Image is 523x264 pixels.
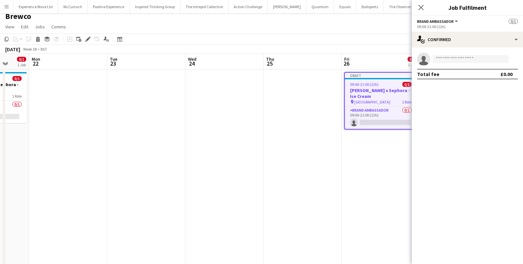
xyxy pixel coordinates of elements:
span: Edit [21,24,28,30]
div: 1 Job [17,62,26,67]
div: £0.00 [500,71,513,77]
span: 0/1 [17,57,26,62]
button: Equals [334,0,356,13]
app-job-card: Draft09:00-21:00 (12h)0/1[PERSON_NAME] x Sephora - Ice Cream [GEOGRAPHIC_DATA]1 RoleBrand Ambassa... [344,72,417,130]
span: Mon [32,56,40,62]
a: Edit [18,23,31,31]
span: 22 [31,60,40,67]
span: Tue [110,56,117,62]
button: The Intrepid Collective [180,0,228,13]
span: Jobs [35,24,45,30]
button: McCurrach [58,0,88,13]
span: 0/1 [12,76,22,81]
div: Confirmed [412,32,523,47]
button: [PERSON_NAME] [268,0,306,13]
div: Total fee [417,71,439,77]
span: 26 [343,60,349,67]
app-card-role: Brand Ambassador0/109:00-21:00 (12h) [345,107,417,129]
span: 25 [265,60,274,67]
span: Thu [266,56,274,62]
div: Draft [345,73,417,78]
h3: Job Fulfilment [412,3,523,12]
div: 1 Job [408,62,416,67]
button: Inspired Thinking Group [130,0,180,13]
h3: [PERSON_NAME] x Sephora - Ice Cream [345,87,417,99]
div: 09:00-21:00 (12h) [417,24,518,29]
button: The Observer [384,0,417,13]
a: View [3,23,17,31]
button: Positive Experience [88,0,130,13]
span: Brand Ambassador [417,19,454,24]
div: BST [41,47,47,52]
span: 1 Role [12,94,22,99]
span: 0/1 [402,82,412,87]
span: 0/1 [408,57,417,62]
span: 1 Role [402,100,412,104]
button: Brand Ambassador [417,19,459,24]
span: Wed [188,56,196,62]
button: Quantum [306,0,334,13]
button: Action Challenge [228,0,268,13]
div: [DATE] [5,46,20,53]
span: Comms [51,24,66,30]
span: 24 [187,60,196,67]
button: Ballsportz [356,0,384,13]
button: Experience Wave Ltd [13,0,58,13]
span: 09:00-21:00 (12h) [350,82,379,87]
a: Comms [49,23,69,31]
span: 0/1 [509,19,518,24]
span: Week 38 [22,47,38,52]
span: 23 [109,60,117,67]
h1: Brewco [5,11,31,21]
a: Jobs [32,23,47,31]
span: Fri [344,56,349,62]
span: [GEOGRAPHIC_DATA] [354,100,390,104]
span: View [5,24,14,30]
